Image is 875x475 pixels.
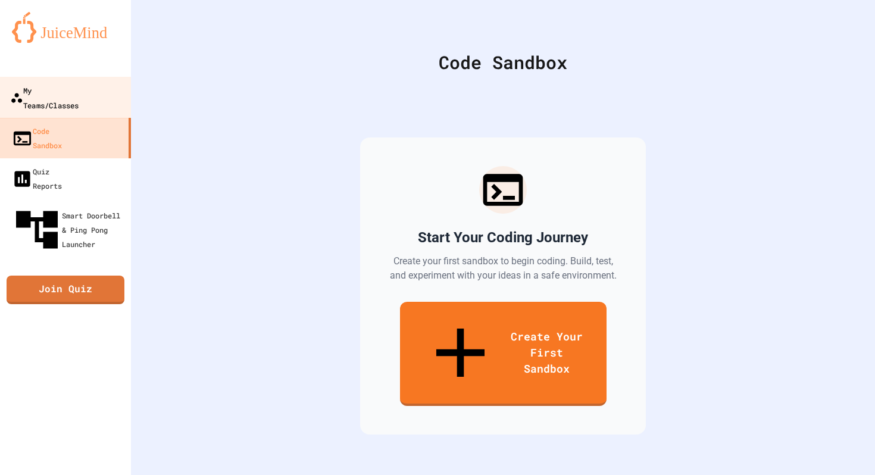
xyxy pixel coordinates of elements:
[10,83,79,112] div: My Teams/Classes
[400,302,607,406] a: Create Your First Sandbox
[7,276,124,304] a: Join Quiz
[12,164,62,193] div: Quiz Reports
[12,12,119,43] img: logo-orange.svg
[418,228,588,247] h2: Start Your Coding Journey
[161,49,845,76] div: Code Sandbox
[389,254,617,283] p: Create your first sandbox to begin coding. Build, test, and experiment with your ideas in a safe ...
[12,205,126,255] div: Smart Doorbell & Ping Pong Launcher
[12,124,62,152] div: Code Sandbox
